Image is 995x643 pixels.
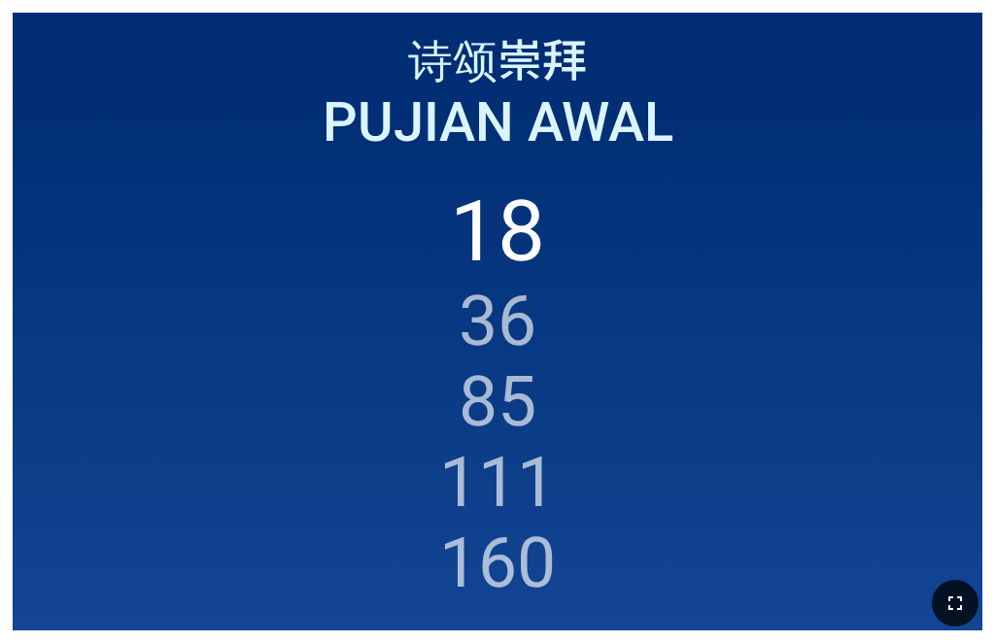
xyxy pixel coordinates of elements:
li: 18 [450,182,545,281]
li: 85 [459,361,536,442]
li: 36 [459,281,536,361]
li: 160 [439,523,556,603]
li: 111 [439,442,556,523]
span: Pujian Awal [323,90,673,154]
span: 诗颂崇拜 [408,25,587,92]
